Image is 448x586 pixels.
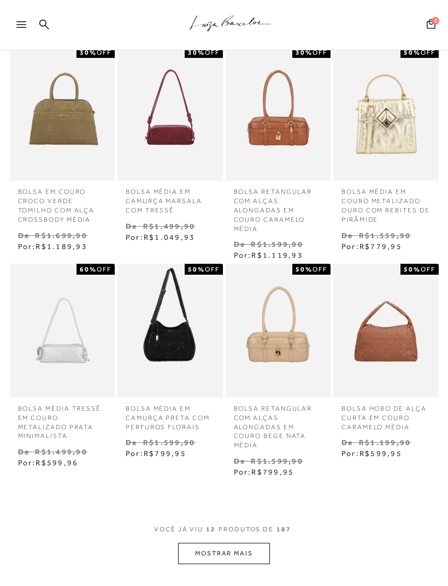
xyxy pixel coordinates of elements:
img: BOLSA MÉDIA EM CAMURÇA MARSALA COM TRESSÊ [119,37,222,192]
small: De [234,457,245,465]
span: Por: [126,449,186,458]
strong: 30% [296,49,313,56]
strong: 50% [404,265,421,273]
span: OFF [313,265,327,273]
span: R$599,95 [359,449,402,458]
span: Por: [341,242,402,251]
span: R$599,96 [36,458,78,467]
span: R$799,95 [251,467,294,476]
small: De [341,231,353,240]
a: BOLSA RETANGULAR COM ALÇAS ALONGADAS EM COURO CARAMELO MÉDIA BOLSA RETANGULAR COM ALÇAS ALONGADAS... [227,37,330,192]
img: BOLSA MÉDIA EM CAMURÇA PRETA COM PERFUROS FLORAIS [119,253,222,408]
img: BOLSA MÉDIA TRESSÊ EM COURO METALIZADO PRATA MINIMALISTA [11,253,114,408]
span: R$1.049,93 [144,233,195,241]
strong: 60% [80,265,97,273]
a: BOLSA MÉDIA EM CAMURÇA MARSALA COM TRESSÊ BOLSA MÉDIA EM CAMURÇA MARSALA COM TRESSÊ [119,37,222,192]
a: BOLSA MÉDIA TRESSÊ EM COURO METALIZADO PRATA MINIMALISTA [10,398,115,441]
a: BOLSA MÉDIA EM COURO METALIZADO OURO COM REBITES DE PIRÂMIDE BOLSA MÉDIA EM COURO METALIZADO OURO... [334,37,438,192]
a: BOLSA MÉDIA EM CAMURÇA PRETA COM PERFUROS FLORAIS BOLSA MÉDIA EM CAMURÇA PRETA COM PERFUROS FLORAIS [119,253,222,408]
small: De [341,438,353,447]
span: OFF [421,49,435,56]
a: BOLSA RETANGULAR COM ALÇAS ALONGADAS EM COURO BEGE NATA MÉDIA BOLSA RETANGULAR COM ALÇAS ALONGADA... [227,253,330,408]
a: BOLSA RETANGULAR COM ALÇAS ALONGADAS EM COURO BEGE NATA MÉDIA [226,398,331,450]
strong: 30% [80,49,97,56]
img: BOLSA MÉDIA EM COURO METALIZADO OURO COM REBITES DE PIRÂMIDE [334,37,438,192]
small: R$1.599,90 [143,438,195,447]
span: VOCÊ JÁ VIU PRODUTOS DE [154,525,294,533]
span: R$1.189,93 [36,242,87,251]
img: BOLSA HOBO DE ALÇA CURTA EM COURO CARAMELO MÉDIA [334,253,438,408]
small: R$1.599,90 [251,457,303,465]
small: R$1.499,90 [35,447,87,456]
a: BOLSA HOBO DE ALÇA CURTA EM COURO CARAMELO MÉDIA BOLSA HOBO DE ALÇA CURTA EM COURO CARAMELO MÉDIA [334,253,438,408]
small: R$1.559,90 [359,231,411,240]
small: R$1.599,90 [251,240,303,248]
span: OFF [313,49,327,56]
small: R$1.699,90 [35,231,87,240]
small: De [234,240,245,248]
a: BOLSA EM COURO CROCO VERDE TOMILHO COM ALÇA CROSSBODY MÉDIA BOLSA EM COURO CROCO VERDE TOMILHO CO... [11,37,114,192]
span: Por: [234,251,303,259]
small: R$1.199,90 [359,438,411,447]
small: De [18,231,30,240]
span: Por: [126,233,195,241]
strong: 50% [188,265,205,273]
strong: 50% [404,49,421,56]
small: R$1.499,90 [143,222,195,230]
strong: 30% [188,49,205,56]
span: OFF [421,265,435,273]
small: De [126,222,137,230]
a: BOLSA RETANGULAR COM ALÇAS ALONGADAS EM COURO CARAMELO MÉDIA [226,181,331,233]
img: BOLSA RETANGULAR COM ALÇAS ALONGADAS EM COURO BEGE NATA MÉDIA [227,253,330,408]
button: 0 [423,18,439,33]
span: OFF [205,49,220,56]
img: BOLSA EM COURO CROCO VERDE TOMILHO COM ALÇA CROSSBODY MÉDIA [11,37,114,192]
span: OFF [97,49,111,56]
span: Por: [18,458,79,467]
span: 187 [276,525,291,533]
a: BOLSA HOBO DE ALÇA CURTA EM COURO CARAMELO MÉDIA [333,398,439,431]
span: Por: [18,242,87,251]
span: 12 [206,525,216,533]
button: MOSTRAR MAIS [178,543,270,564]
small: De [126,438,137,447]
span: Por: [341,449,402,458]
span: R$799,95 [144,449,186,458]
a: BOLSA MÉDIA EM CAMURÇA MARSALA COM TRESSÊ [117,181,223,215]
span: OFF [205,265,220,273]
img: BOLSA RETANGULAR COM ALÇAS ALONGADAS EM COURO CARAMELO MÉDIA [227,37,330,192]
a: BOLSA MÉDIA EM COURO METALIZADO OURO COM REBITES DE PIRÂMIDE [333,181,439,224]
span: R$779,95 [359,242,402,251]
span: OFF [97,265,111,273]
span: R$1.119,93 [251,251,303,259]
strong: 50% [296,265,313,273]
a: BOLSA MÉDIA TRESSÊ EM COURO METALIZADO PRATA MINIMALISTA BOLSA MÉDIA TRESSÊ EM COURO METALIZADO P... [11,253,114,408]
span: 0 [432,17,439,25]
a: BOLSA MÉDIA EM CAMURÇA PRETA COM PERFUROS FLORAIS [117,398,223,431]
small: De [18,447,30,456]
a: BOLSA EM COURO CROCO VERDE TOMILHO COM ALÇA CROSSBODY MÉDIA [10,181,115,224]
span: Por: [234,467,294,476]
